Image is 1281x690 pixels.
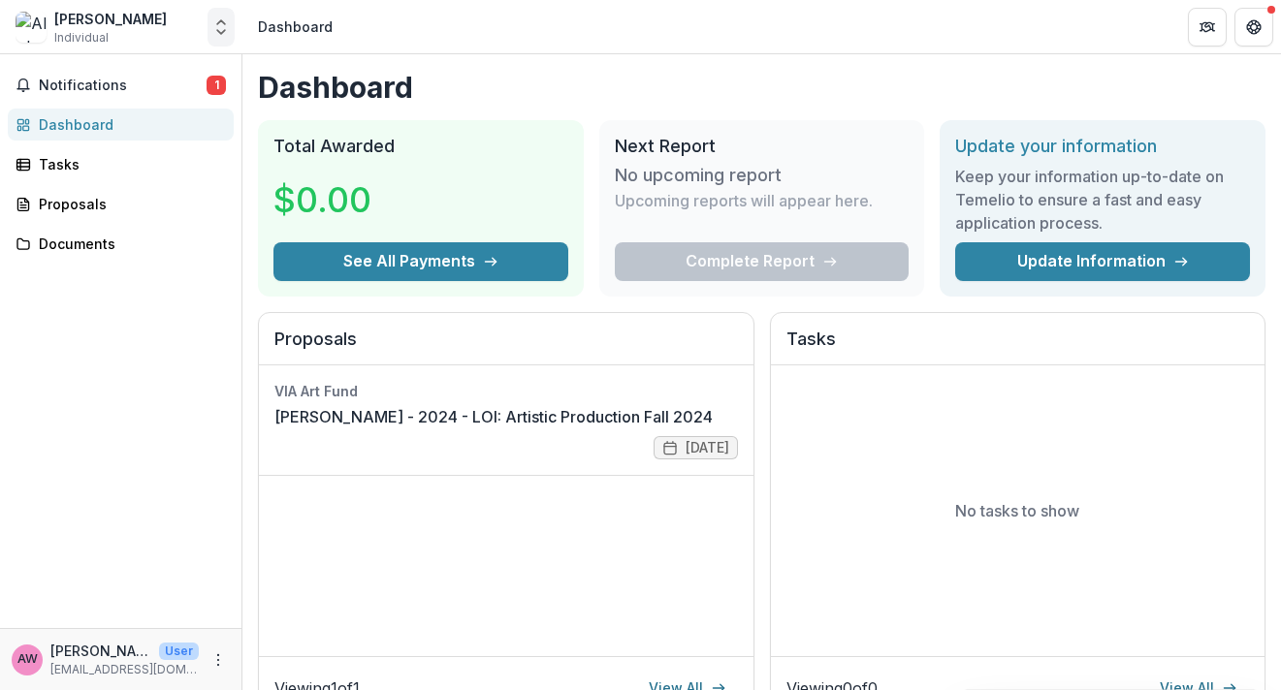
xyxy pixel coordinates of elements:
img: Alisha Wormsley [16,12,47,43]
div: Documents [39,234,218,254]
a: Update Information [955,242,1250,281]
h3: $0.00 [273,173,419,226]
h2: Total Awarded [273,136,568,157]
p: Upcoming reports will appear here. [615,189,873,212]
a: Dashboard [8,109,234,141]
button: See All Payments [273,242,568,281]
button: More [207,648,230,672]
a: Tasks [8,148,234,180]
p: No tasks to show [955,499,1079,522]
p: [EMAIL_ADDRESS][DOMAIN_NAME] [50,661,199,678]
h2: Proposals [274,329,738,365]
div: Dashboard [39,114,218,135]
h3: No upcoming report [615,165,782,186]
h3: Keep your information up-to-date on Temelio to ensure a fast and easy application process. [955,165,1250,235]
div: Dashboard [258,16,333,37]
span: Individual [54,29,109,47]
button: Notifications1 [8,70,234,101]
h2: Next Report [615,136,910,157]
div: alisha wormsley [17,653,38,666]
h2: Update your information [955,136,1250,157]
h1: Dashboard [258,70,1265,105]
p: [PERSON_NAME] [50,641,151,661]
span: Notifications [39,78,207,94]
a: Documents [8,228,234,260]
nav: breadcrumb [250,13,340,41]
p: User [159,643,199,660]
span: 1 [207,76,226,95]
h2: Tasks [786,329,1250,365]
a: [PERSON_NAME] - 2024 - LOI: Artistic Production Fall 2024 [274,405,713,428]
button: Partners [1188,8,1227,47]
a: Proposals [8,188,234,220]
button: Get Help [1234,8,1273,47]
div: Proposals [39,194,218,214]
button: Open entity switcher [208,8,235,47]
div: [PERSON_NAME] [54,9,167,29]
div: Tasks [39,154,218,174]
